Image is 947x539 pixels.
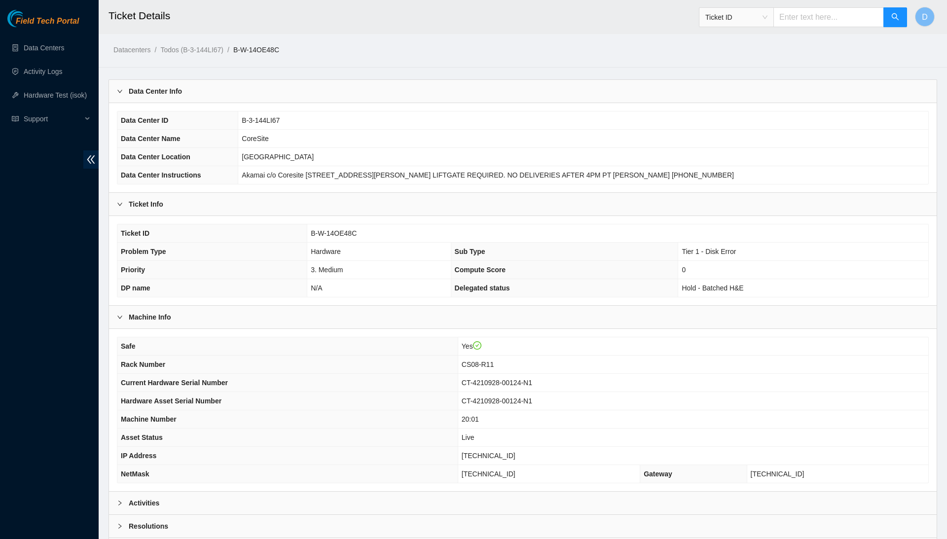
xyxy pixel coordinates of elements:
[121,342,136,350] span: Safe
[462,342,481,350] span: Yes
[473,341,482,350] span: check-circle
[154,46,156,54] span: /
[682,248,736,255] span: Tier 1 - Disk Error
[7,10,50,27] img: Akamai Technologies
[117,523,123,529] span: right
[455,266,506,274] span: Compute Score
[773,7,884,27] input: Enter text here...
[109,306,937,328] div: Machine Info
[462,452,515,460] span: [TECHNICAL_ID]
[109,515,937,538] div: Resolutions
[242,116,280,124] span: B-3-144LI67
[462,360,494,368] span: CS08-R11
[129,521,168,532] b: Resolutions
[117,201,123,207] span: right
[24,44,64,52] a: Data Centers
[311,229,357,237] span: B-W-14OE48C
[462,379,532,387] span: CT-4210928-00124-N1
[109,492,937,514] div: Activities
[462,433,474,441] span: Live
[121,135,181,143] span: Data Center Name
[121,171,201,179] span: Data Center Instructions
[121,415,177,423] span: Machine Number
[121,470,149,478] span: NetMask
[311,284,322,292] span: N/A
[242,135,268,143] span: CoreSite
[455,284,510,292] span: Delegated status
[121,360,165,368] span: Rack Number
[12,115,19,122] span: read
[682,266,686,274] span: 0
[644,470,672,478] span: Gateway
[915,7,935,27] button: D
[83,150,99,169] span: double-left
[109,80,937,103] div: Data Center Info
[121,433,163,441] span: Asset Status
[233,46,279,54] a: B-W-14OE48C
[121,229,149,237] span: Ticket ID
[311,266,343,274] span: 3. Medium
[883,7,907,27] button: search
[7,18,79,31] a: Akamai TechnologiesField Tech Portal
[462,470,515,478] span: [TECHNICAL_ID]
[121,266,145,274] span: Priority
[121,284,150,292] span: DP name
[117,88,123,94] span: right
[891,13,899,22] span: search
[121,379,228,387] span: Current Hardware Serial Number
[121,153,190,161] span: Data Center Location
[24,91,87,99] a: Hardware Test (isok)
[242,153,314,161] span: [GEOGRAPHIC_DATA]
[16,17,79,26] span: Field Tech Portal
[682,284,743,292] span: Hold - Batched H&E
[462,415,479,423] span: 20:01
[129,498,159,508] b: Activities
[160,46,223,54] a: Todos (B-3-144LI67)
[227,46,229,54] span: /
[129,199,163,210] b: Ticket Info
[24,68,63,75] a: Activity Logs
[242,171,734,179] span: Akamai c/o Coresite [STREET_ADDRESS][PERSON_NAME] LIFTGATE REQUIRED. NO DELIVERIES AFTER 4PM PT [...
[117,500,123,506] span: right
[462,397,532,405] span: CT-4210928-00124-N1
[121,248,166,255] span: Problem Type
[121,397,221,405] span: Hardware Asset Serial Number
[129,312,171,323] b: Machine Info
[311,248,341,255] span: Hardware
[121,452,156,460] span: IP Address
[751,470,804,478] span: [TECHNICAL_ID]
[121,116,168,124] span: Data Center ID
[705,10,767,25] span: Ticket ID
[117,314,123,320] span: right
[455,248,485,255] span: Sub Type
[24,109,82,129] span: Support
[922,11,928,23] span: D
[109,193,937,216] div: Ticket Info
[129,86,182,97] b: Data Center Info
[113,46,150,54] a: Datacenters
